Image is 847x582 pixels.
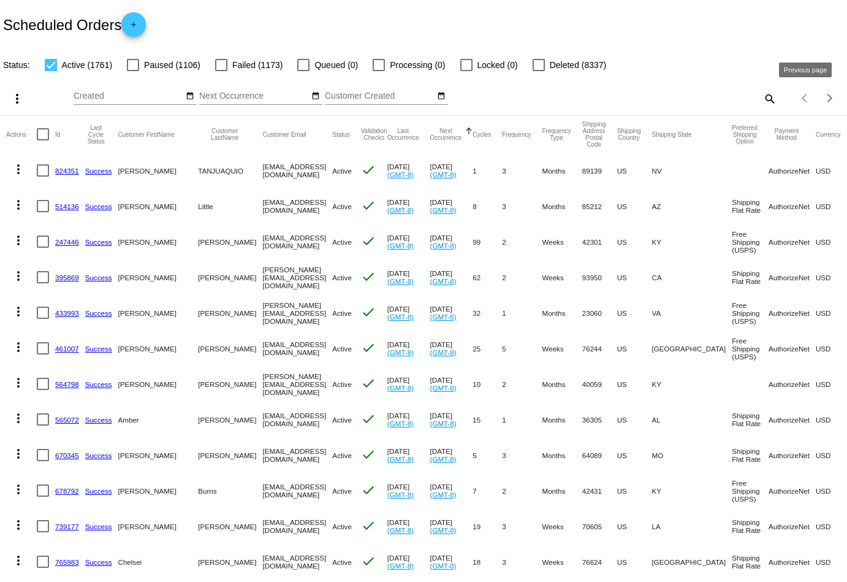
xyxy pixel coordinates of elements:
[118,544,199,580] mat-cell: Chelsei
[118,188,199,224] mat-cell: [PERSON_NAME]
[430,242,457,250] a: (GMT-8)
[55,487,79,495] a: 678792
[652,131,692,138] button: Change sorting for ShippingState
[542,473,582,508] mat-cell: Months
[617,259,652,295] mat-cell: US
[118,224,199,259] mat-cell: [PERSON_NAME]
[118,295,199,331] mat-cell: [PERSON_NAME]
[617,402,652,437] mat-cell: US
[502,473,542,508] mat-cell: 2
[55,416,79,424] a: 565072
[361,412,376,426] mat-icon: check
[550,58,607,72] span: Deleted (8337)
[198,473,262,508] mat-cell: Burns
[85,167,112,175] a: Success
[55,451,79,459] a: 670345
[473,153,502,188] mat-cell: 1
[430,331,473,366] mat-cell: [DATE]
[263,508,333,544] mat-cell: [EMAIL_ADDRESS][DOMAIN_NAME]
[361,198,376,213] mat-icon: check
[430,206,457,214] a: (GMT-8)
[85,202,112,210] a: Success
[198,402,262,437] mat-cell: [PERSON_NAME]
[473,508,502,544] mat-cell: 19
[118,366,199,402] mat-cell: [PERSON_NAME]
[118,437,199,473] mat-cell: [PERSON_NAME]
[732,224,769,259] mat-cell: Free Shipping (USPS)
[198,295,262,331] mat-cell: [PERSON_NAME]
[430,455,457,463] a: (GMT-8)
[387,419,414,427] a: (GMT-8)
[118,473,199,508] mat-cell: [PERSON_NAME]
[652,402,732,437] mat-cell: AL
[387,473,430,508] mat-cell: [DATE]
[85,238,112,246] a: Success
[332,487,352,495] span: Active
[387,331,430,366] mat-cell: [DATE]
[769,508,816,544] mat-cell: AuthorizeNet
[430,128,462,141] button: Change sorting for NextOccurrenceUtc
[582,121,606,148] button: Change sorting for ShippingPostcode
[387,562,414,570] a: (GMT-8)
[617,508,652,544] mat-cell: US
[430,419,457,427] a: (GMT-8)
[502,295,542,331] mat-cell: 1
[361,376,376,391] mat-icon: check
[198,331,262,366] mat-cell: [PERSON_NAME]
[263,402,333,437] mat-cell: [EMAIL_ADDRESS][DOMAIN_NAME]
[542,331,582,366] mat-cell: Weeks
[816,131,841,138] button: Change sorting for CurrencyIso
[55,131,60,138] button: Change sorting for Id
[361,305,376,320] mat-icon: check
[769,402,816,437] mat-cell: AuthorizeNet
[263,331,333,366] mat-cell: [EMAIL_ADDRESS][DOMAIN_NAME]
[542,402,582,437] mat-cell: Months
[387,188,430,224] mat-cell: [DATE]
[11,197,26,212] mat-icon: more_vert
[332,131,349,138] button: Change sorting for Status
[430,437,473,473] mat-cell: [DATE]
[617,366,652,402] mat-cell: US
[617,188,652,224] mat-cell: US
[769,295,816,331] mat-cell: AuthorizeNet
[118,402,199,437] mat-cell: Amber
[325,91,435,101] input: Customer Created
[430,170,457,178] a: (GMT-8)
[473,224,502,259] mat-cell: 99
[11,482,26,497] mat-icon: more_vert
[118,153,199,188] mat-cell: [PERSON_NAME]
[769,188,816,224] mat-cell: AuthorizeNet
[652,366,732,402] mat-cell: KY
[617,295,652,331] mat-cell: US
[198,188,262,224] mat-cell: Little
[652,153,732,188] mat-cell: NV
[198,259,262,295] mat-cell: [PERSON_NAME]
[126,20,141,35] mat-icon: add
[542,224,582,259] mat-cell: Weeks
[473,402,502,437] mat-cell: 15
[387,455,414,463] a: (GMT-8)
[769,473,816,508] mat-cell: AuthorizeNet
[85,309,112,317] a: Success
[473,259,502,295] mat-cell: 62
[769,259,816,295] mat-cell: AuthorizeNet
[6,116,37,153] mat-header-cell: Actions
[430,384,457,392] a: (GMT-8)
[387,313,414,321] a: (GMT-8)
[85,558,112,566] a: Success
[55,202,79,210] a: 514136
[11,233,26,248] mat-icon: more_vert
[85,345,112,353] a: Success
[430,295,473,331] mat-cell: [DATE]
[387,242,414,250] a: (GMT-8)
[361,269,376,284] mat-icon: check
[263,366,333,402] mat-cell: [PERSON_NAME][EMAIL_ADDRESS][DOMAIN_NAME]
[186,91,194,101] mat-icon: date_range
[617,331,652,366] mat-cell: US
[542,188,582,224] mat-cell: Months
[430,348,457,356] a: (GMT-8)
[3,60,30,70] span: Status:
[387,544,430,580] mat-cell: [DATE]
[387,402,430,437] mat-cell: [DATE]
[332,416,352,424] span: Active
